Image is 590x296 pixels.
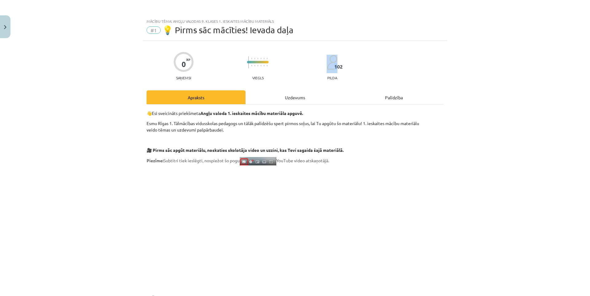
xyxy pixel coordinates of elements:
span: #1 [147,26,161,34]
div: Apraksts [147,90,246,104]
img: icon-close-lesson-0947bae3869378f0d4975bcd49f059093ad1ed9edebbc8119c70593378902aed.svg [4,25,6,29]
div: Uzdevums [246,90,344,104]
img: students-c634bb4e5e11cddfef0936a35e636f08e4e9abd3cc4e673bd6f9a4125e45ecb1.svg [327,55,337,70]
span: 💡 Pirms sāc mācīties! Ievada daļa [162,25,293,35]
span: XP [186,58,190,61]
div: Palīdzība [344,90,443,104]
p: Esi sveicināts priekšmeta [147,110,443,116]
p: Viegls [252,76,264,80]
strong: 🎥 Pirms sāc apgūt materiālu, noskaties skolotāja video un uzzini, kas Tevi sagaida šajā materiālā. [147,147,344,153]
strong: 👋 [147,110,152,116]
img: icon-short-line-57e1e144782c952c97e751825c79c345078a6d821885a25fce030b3d8c18986b.svg [251,58,252,59]
div: Mācību tēma: Angļu valodas 9. klases 1. ieskaites mācību materiāls [147,19,443,23]
img: icon-long-line-d9ea69661e0d244f92f715978eff75569469978d946b2353a9bb055b3ed8787d.svg [248,56,249,68]
span: Subtitri tiek ieslēgti, nospiežot šo pogu YouTube video atskaņotājā. [147,158,329,163]
span: 102 [334,64,343,69]
strong: Angļu valoda 1. ieskaites mācību materiāla apguvē. [200,110,303,116]
img: icon-short-line-57e1e144782c952c97e751825c79c345078a6d821885a25fce030b3d8c18986b.svg [251,65,252,66]
p: Esmu Rīgas 1. Tālmācības vidusskolas pedagogs un tālāk palīdzēšu spert pirmos soļus, lai Tu apgūt... [147,120,443,133]
strong: Piezīme: [147,158,163,163]
div: 0 [182,60,186,69]
p: pilda [327,76,337,80]
p: Saņemsi [174,76,194,80]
